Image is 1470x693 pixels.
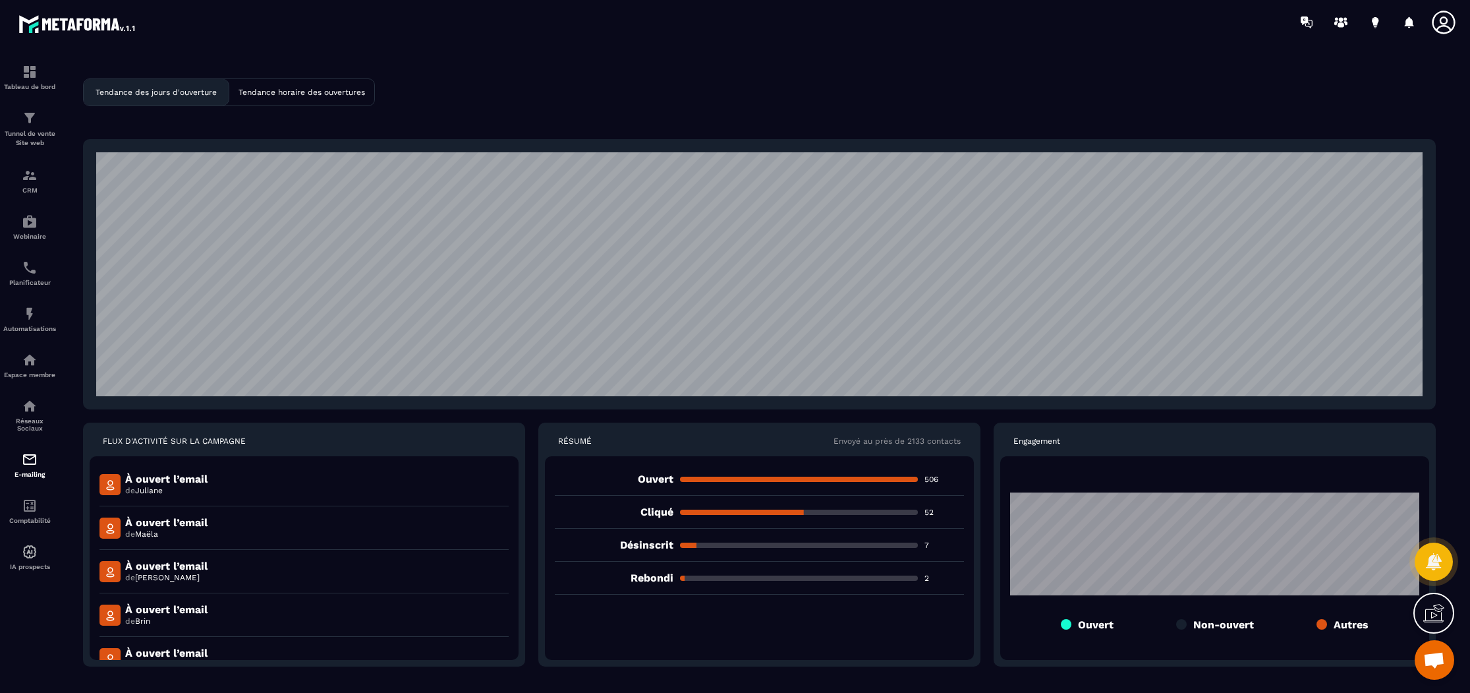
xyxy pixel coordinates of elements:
a: formationformationCRM [3,158,56,204]
p: Non-ouvert [1193,618,1254,631]
a: formationformationTunnel de vente Site web [3,100,56,158]
p: 2 [924,573,964,584]
p: E-mailing [3,471,56,478]
img: automations [22,544,38,560]
img: logo [18,12,137,36]
img: email [22,452,38,467]
p: À ouvert l’email [125,647,208,659]
img: scheduler [22,260,38,276]
img: social-network [22,398,38,414]
p: Webinaire [3,233,56,240]
p: IA prospects [3,563,56,570]
img: mail-detail-icon.f3b144a5.svg [99,648,121,669]
span: Brin [135,617,150,626]
p: de [125,659,208,670]
p: CRM [3,187,56,194]
p: À ouvert l’email [125,560,208,572]
img: accountant [22,498,38,514]
p: RÉSUMÉ [558,436,592,446]
img: formation [22,64,38,80]
p: Planificateur [3,279,56,286]
a: emailemailE-mailing [3,442,56,488]
p: À ouvert l’email [125,473,208,485]
p: 7 [924,540,964,551]
p: Rebondi [555,572,673,584]
p: Envoyé au près de 2133 contacts [834,436,961,446]
p: Ouvert [1078,618,1114,631]
img: formation [22,167,38,183]
p: Espace membre [3,371,56,378]
p: Comptabilité [3,517,56,524]
p: Désinscrit [555,539,673,551]
span: Maëla [135,529,158,539]
a: accountantaccountantComptabilité [3,488,56,534]
p: Réseaux Sociaux [3,417,56,432]
img: automations [22,352,38,368]
p: 506 [924,474,964,485]
p: de [125,529,208,539]
p: À ouvert l’email [125,516,208,529]
a: automationsautomationsWebinaire [3,204,56,250]
img: formation [22,110,38,126]
p: Tendance horaire des ouvertures [239,88,365,97]
p: de [125,572,208,583]
p: Autres [1334,618,1369,631]
p: de [125,485,208,496]
p: de [125,616,208,626]
img: automations [22,306,38,322]
p: À ouvert l’email [125,603,208,616]
a: formationformationTableau de bord [3,54,56,100]
span: [PERSON_NAME] [135,573,200,582]
p: Tunnel de vente Site web [3,129,56,148]
a: social-networksocial-networkRéseaux Sociaux [3,388,56,442]
a: automationsautomationsAutomatisations [3,296,56,342]
img: mail-detail-icon.f3b144a5.svg [99,605,121,626]
img: mail-detail-icon.f3b144a5.svg [99,474,121,495]
p: Cliqué [555,506,673,518]
p: Engagement [1013,436,1060,446]
a: schedulerschedulerPlanificateur [3,250,56,296]
p: Ouvert [555,473,673,485]
p: Tableau de bord [3,83,56,90]
a: automationsautomationsEspace membre [3,342,56,388]
p: 52 [924,507,964,518]
p: Tendance des jours d'ouverture [96,88,217,97]
span: Juliane [135,486,163,495]
img: automations [22,214,38,229]
img: mail-detail-icon.f3b144a5.svg [99,518,121,539]
p: FLUX D'ACTIVITÉ SUR LA CAMPAGNE [103,436,246,446]
p: Automatisations [3,325,56,332]
div: Ouvrir le chat [1415,640,1454,680]
img: mail-detail-icon.f3b144a5.svg [99,561,121,582]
